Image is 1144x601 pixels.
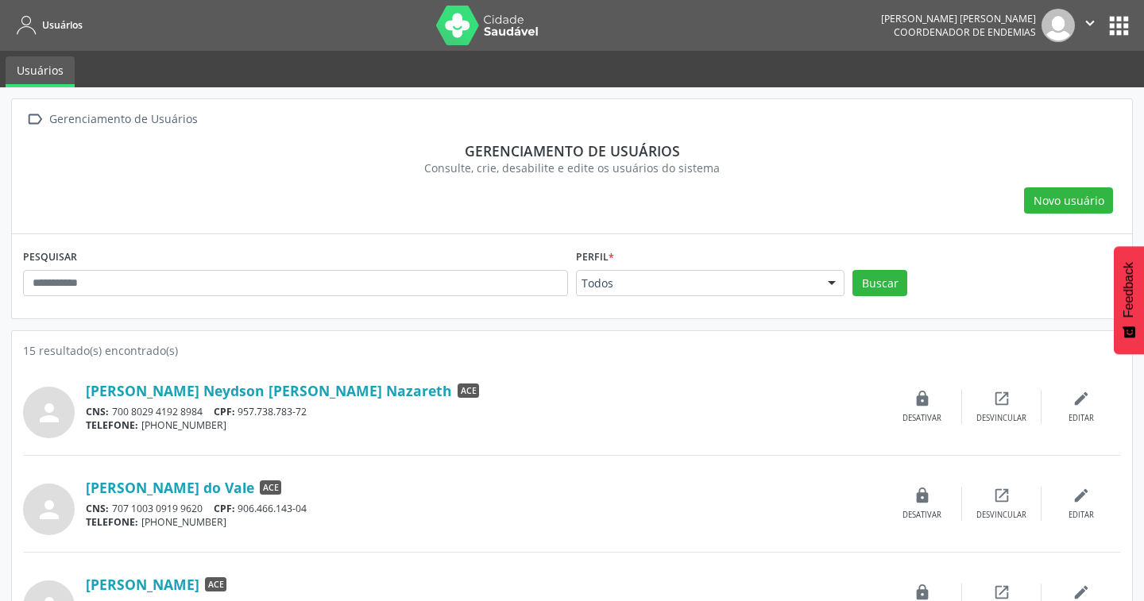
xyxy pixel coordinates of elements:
label: PESQUISAR [23,245,77,270]
div: Desativar [902,510,941,521]
button: Buscar [852,270,907,297]
span: Coordenador de Endemias [894,25,1036,39]
i: person [35,399,64,427]
span: CPF: [214,405,235,418]
span: TELEFONE: [86,515,138,529]
div: Desvincular [976,413,1026,424]
span: Todos [582,275,812,291]
i:  [23,108,46,131]
div: [PHONE_NUMBER] [86,515,883,529]
span: ACE [205,577,226,591]
i: edit [1072,487,1090,504]
label: Perfil [576,245,614,270]
div: [PERSON_NAME] [PERSON_NAME] [881,12,1036,25]
a: Usuários [6,56,75,87]
i: edit [1072,584,1090,601]
span: Novo usuário [1034,192,1104,209]
button: Feedback - Mostrar pesquisa [1114,246,1144,354]
div: Editar [1069,510,1094,521]
i:  [1081,14,1099,32]
span: ACE [458,383,479,398]
div: 700 8029 4192 8984 957.738.783-72 [86,405,883,418]
a: Usuários [11,12,83,38]
i: open_in_new [993,487,1011,504]
button:  [1075,9,1105,42]
div: 707 1003 0919 9620 906.466.143-04 [86,502,883,515]
a: [PERSON_NAME] [86,576,199,593]
i: lock [914,487,931,504]
i: lock [914,584,931,601]
i: edit [1072,390,1090,407]
button: apps [1105,12,1133,40]
button: Novo usuário [1024,187,1113,214]
a: [PERSON_NAME] Neydson [PERSON_NAME] Nazareth [86,382,452,399]
span: CPF: [214,502,235,515]
span: ACE [260,480,281,495]
i: open_in_new [993,390,1011,407]
div: Desvincular [976,510,1026,521]
div: 15 resultado(s) encontrado(s) [23,342,1121,359]
i: open_in_new [993,584,1011,601]
div: Gerenciamento de usuários [34,142,1110,160]
div: [PHONE_NUMBER] [86,418,883,432]
span: CNS: [86,502,109,515]
span: Feedback [1122,262,1136,318]
div: Consulte, crie, desabilite e edite os usuários do sistema [34,160,1110,176]
a: [PERSON_NAME] do Vale [86,479,254,496]
div: Desativar [902,413,941,424]
span: Usuários [42,18,83,32]
span: TELEFONE: [86,418,138,432]
div: Editar [1069,413,1094,424]
i: lock [914,390,931,407]
img: img [1042,9,1075,42]
span: CNS: [86,405,109,418]
a:  Gerenciamento de Usuários [23,108,200,131]
i: person [35,495,64,524]
div: Gerenciamento de Usuários [46,108,200,131]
